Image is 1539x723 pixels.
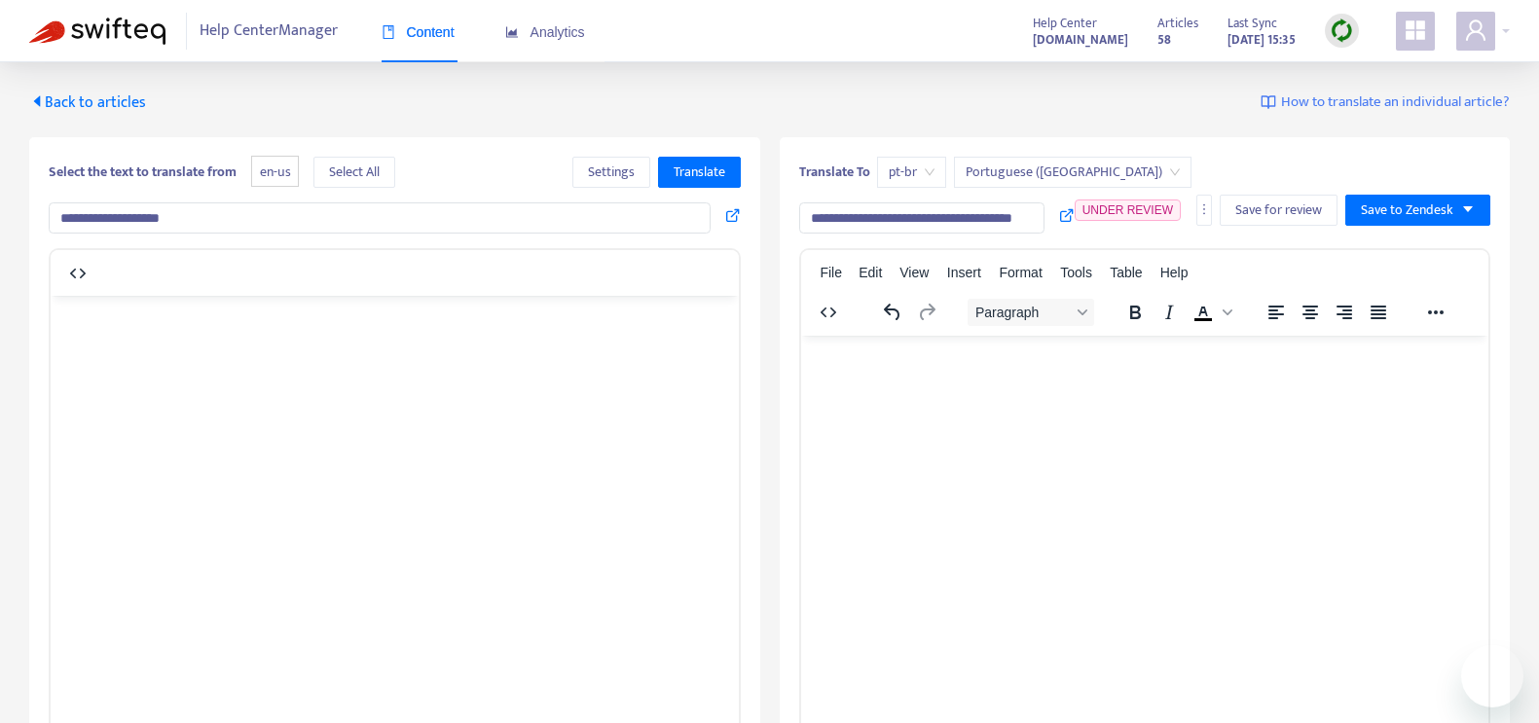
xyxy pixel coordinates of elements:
strong: [DOMAIN_NAME] [1033,29,1128,51]
button: Reveal or hide additional toolbar items [1418,299,1451,326]
span: pt-br [889,158,934,187]
button: Settings [572,157,650,188]
span: area-chart [505,25,519,39]
a: How to translate an individual article? [1261,91,1510,114]
span: View [899,265,929,280]
a: [DOMAIN_NAME] [1033,28,1128,51]
button: Align right [1327,299,1360,326]
span: Save for review [1235,199,1322,221]
button: Align left [1259,299,1292,326]
span: Table [1110,265,1142,280]
div: Text color Black [1186,299,1234,326]
span: caret-down [1461,202,1475,216]
span: Translate [674,162,725,183]
span: Last Sync [1228,13,1277,34]
b: Select the text to translate from [49,161,237,183]
span: Help [1160,265,1189,280]
span: Settings [588,162,635,183]
img: image-link [1261,94,1276,110]
span: Select All [329,162,380,183]
span: File [820,265,842,280]
span: Paragraph [974,305,1070,320]
span: caret-left [29,93,45,109]
span: UNDER REVIEW [1082,203,1173,217]
button: Block Paragraph [967,299,1093,326]
span: appstore [1404,18,1427,42]
button: Translate [658,157,741,188]
button: Save for review [1220,195,1337,226]
span: more [1197,202,1211,216]
span: Analytics [505,24,585,40]
strong: 58 [1157,29,1171,51]
span: Help Center Manager [200,13,338,50]
span: en-us [251,156,299,188]
span: Format [999,265,1042,280]
img: Swifteq [29,18,165,45]
span: Help Center [1033,13,1097,34]
button: Save to Zendeskcaret-down [1345,195,1490,226]
span: Edit [859,265,882,280]
span: Tools [1060,265,1092,280]
button: Justify [1361,299,1394,326]
b: Translate To [799,161,870,183]
button: Undo [875,299,908,326]
strong: [DATE] 15:35 [1228,29,1296,51]
button: more [1196,195,1212,226]
span: Content [382,24,455,40]
span: Portuguese (Brazil) [966,158,1180,187]
iframe: Button to launch messaging window [1461,645,1523,707]
span: book [382,25,395,39]
span: Insert [947,265,981,280]
span: Articles [1157,13,1198,34]
button: Italic [1152,299,1185,326]
span: Save to Zendesk [1361,199,1453,221]
button: Bold [1118,299,1151,326]
button: Align center [1293,299,1326,326]
button: Select All [313,157,395,188]
button: Redo [909,299,942,326]
span: user [1464,18,1487,42]
img: sync.dc5367851b00ba804db3.png [1330,18,1354,43]
span: Back to articles [29,90,146,116]
span: How to translate an individual article? [1281,91,1510,114]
